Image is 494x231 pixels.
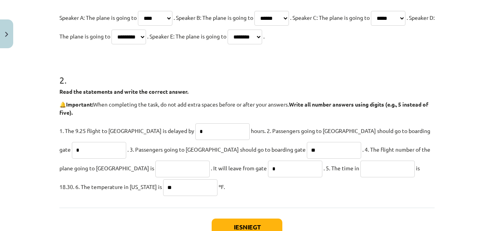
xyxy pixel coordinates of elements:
span: . It will leave from gate [211,164,267,171]
strong: Important: [66,101,93,108]
span: ºF. [219,183,225,190]
span: . Speaker E: The plane is going to [147,33,226,40]
span: . [263,33,264,40]
span: 1. The 9.25 flight to [GEOGRAPHIC_DATA] is delayed by [59,127,194,134]
strong: Read the statements and write the correct answer. [59,88,188,95]
p: 🔔 When completing the task, do not add extra spaces before or after your answers. [59,100,435,117]
span: . Speaker C: The plane is going to [290,14,370,21]
span: . 5. The time in [324,164,359,171]
span: Speaker A: The plane is going to [59,14,137,21]
span: . Speaker B: The plane is going to [174,14,253,21]
h1: 2 . [59,61,435,85]
span: . 3. Passengers going to [GEOGRAPHIC_DATA] should go to boarding gate [127,146,306,153]
img: icon-close-lesson-0947bae3869378f0d4975bcd49f059093ad1ed9edebbc8119c70593378902aed.svg [5,32,8,37]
